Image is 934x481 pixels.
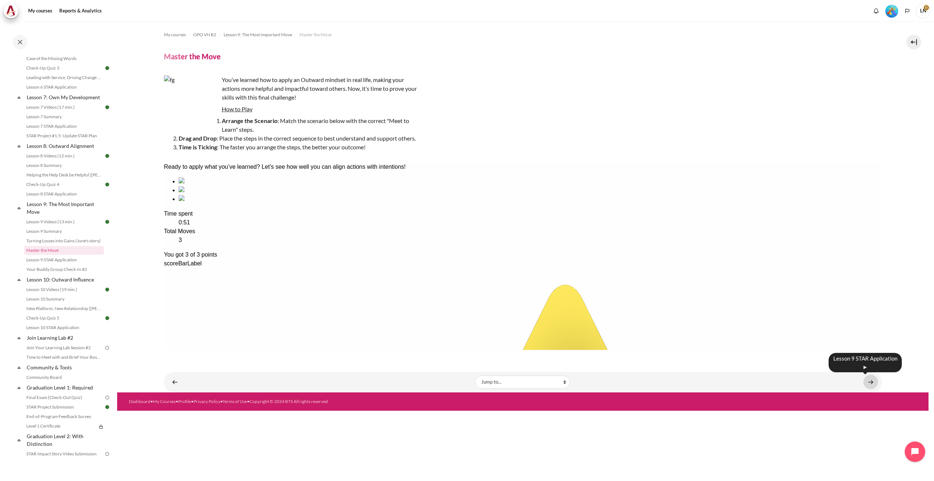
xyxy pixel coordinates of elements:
[24,236,104,245] a: Turning Losses into Gains (June's story)
[24,343,104,352] a: Join Your Learning Lab Session #2
[24,54,104,63] a: Case of the Missing Words
[24,265,104,274] a: Your Buddy Group Check-In #2
[24,422,97,430] a: Level 1 Certificate
[24,353,104,362] a: Time to Meet with and Brief Your Boss #2
[15,436,23,444] span: Collapse
[224,30,292,39] a: Lesson 9: The Most Important Move
[15,94,23,101] span: Collapse
[164,75,219,130] img: fg
[194,399,220,404] a: Privacy Policy
[15,142,23,150] span: Collapse
[15,364,23,371] span: Collapse
[179,143,217,150] strong: Time is Ticking
[24,103,104,112] a: Lesson 7 Videos (17 min.)
[104,404,111,410] img: Done
[24,180,104,189] a: Check-Up Quiz 4
[24,246,104,255] a: Master the Move
[164,31,186,38] span: My courses
[24,285,104,294] a: Lesson 10 Videos (19 min.)
[193,31,216,38] span: OPO VN B2
[24,112,104,121] a: Lesson 7 Summary
[24,131,104,140] a: STAR Project #1.5: Update STAR Plan
[193,30,216,39] a: OPO VN B2
[164,29,882,41] nav: Navigation bar
[179,134,420,143] li: : Place the steps in the correct sequence to best understand and support others.
[24,227,104,236] a: Lesson 9 Summary
[222,105,253,112] u: How to Play
[24,304,104,313] a: New Platform, New Relationship ([PERSON_NAME]'s Story)
[179,143,420,152] li: : The faster you arrange the steps, the better your outcome!
[15,204,23,212] span: Collapse
[26,431,104,449] a: Graduation Level 2: With Distinction
[24,73,104,82] a: Leading with Service, Driving Change (Pucknalin's Story)
[223,399,247,404] a: Terms of Use
[299,30,332,39] a: Master the Move
[24,314,104,322] a: Check-Up Quiz 5
[829,353,902,372] div: Lesson 9 STAR Application ►
[104,65,111,71] img: Done
[250,399,328,404] a: Copyright © 2024 BTS All rights reserved
[24,161,104,170] a: Lesson 8 Summary
[24,190,104,198] a: Lesson 8 STAR Application
[24,373,104,382] a: Community Board
[104,286,111,293] img: Done
[222,117,277,124] strong: Arrange the Scenario
[24,256,104,264] a: Lesson 9 STAR Application
[164,163,882,350] iframe: Master the Move
[129,398,574,405] div: • • • • •
[178,399,191,404] a: Profile
[24,171,104,179] a: Helping the Help Desk be Helpful ([PERSON_NAME]'s Story)
[885,5,898,18] img: Level #5
[26,141,104,151] a: Lesson 8: Outward Alignment
[179,135,217,142] strong: Drag and Drop
[6,5,16,16] img: Architeck
[24,323,104,332] a: Lesson 10 STAR Application
[916,4,930,18] a: User menu
[24,64,104,72] a: Check-Up Quiz 3
[24,450,104,458] a: STAR Impact Story Video Submission
[104,394,111,401] img: To do
[57,4,104,18] a: Reports & Analytics
[104,104,111,111] img: Done
[4,4,22,18] a: Architeck Architeck
[24,83,104,92] a: Lesson 6 STAR Application
[882,4,901,18] a: Level #5
[104,219,111,225] img: Done
[104,315,111,321] img: Done
[24,122,104,131] a: Lesson 7 STAR Application
[916,4,930,18] span: LN
[24,459,97,468] a: Level 2 Certificate: Graduate with Distinction
[164,30,186,39] a: My courses
[26,362,104,372] a: Community & Tools
[15,334,23,342] span: Collapse
[224,31,292,38] span: Lesson 9: The Most Important Move
[885,4,898,18] div: Level #5
[153,399,176,404] a: My Courses
[168,375,182,389] a: ◄ Turning Losses into Gains (June's story)
[871,5,882,16] div: Show notification window with no new notifications
[24,217,104,226] a: Lesson 9 Videos (13 min.)
[164,52,221,61] h4: Master the Move
[26,275,104,284] a: Lesson 10: Outward Influence
[129,399,150,404] a: Dashboard
[164,75,420,102] p: You’ve learned how to apply an Outward mindset in real life, making your actions more helpful and...
[15,276,23,283] span: Collapse
[24,152,104,160] a: Lesson 8 Videos (12 min.)
[24,295,104,303] a: Lesson 10 Summary
[299,31,332,38] span: Master the Move
[26,333,104,343] a: Join Learning Lab #2
[26,4,55,18] a: My courses
[24,393,104,402] a: Final Exam (Check-Out Quiz)
[179,116,420,134] li: : Match the scenario below with the correct "Meet to Learn" steps.
[26,383,104,392] a: Graduation Level 1: Required
[26,199,104,217] a: Lesson 9: The Most Important Move
[15,384,23,391] span: Collapse
[104,451,111,457] img: To do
